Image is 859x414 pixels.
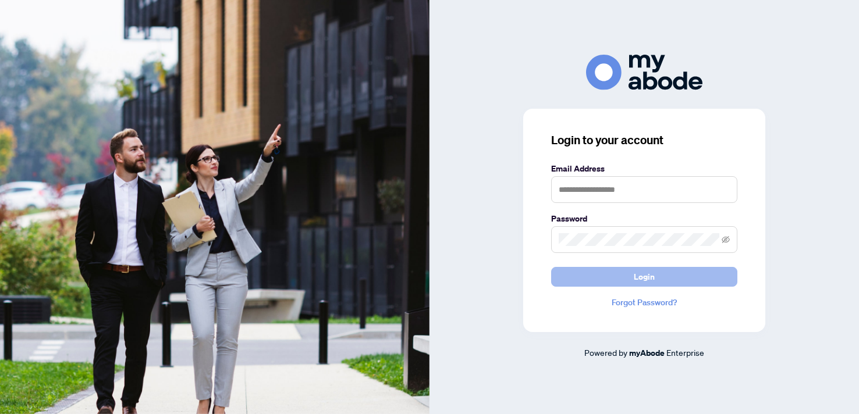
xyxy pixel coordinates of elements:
[584,347,627,358] span: Powered by
[551,267,737,287] button: Login
[551,132,737,148] h3: Login to your account
[634,267,655,286] span: Login
[666,347,704,358] span: Enterprise
[551,162,737,175] label: Email Address
[551,212,737,225] label: Password
[551,296,737,309] a: Forgot Password?
[586,55,702,90] img: ma-logo
[629,347,665,359] a: myAbode
[722,235,730,244] span: eye-invisible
